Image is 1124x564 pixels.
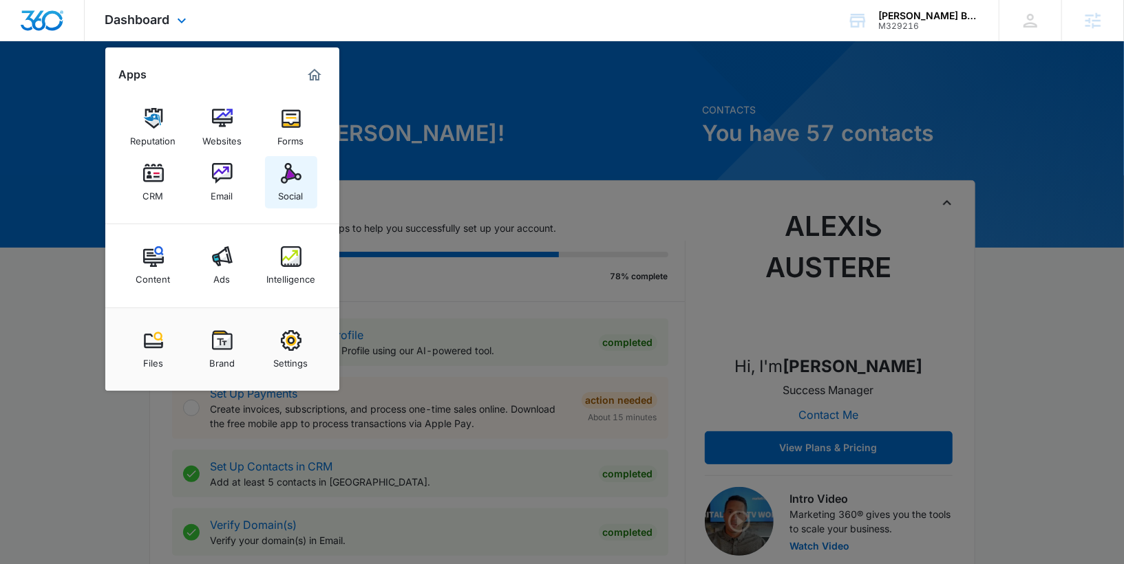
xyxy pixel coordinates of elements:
a: Websites [196,101,248,153]
div: Reputation [131,129,176,147]
a: Intelligence [265,239,317,292]
a: Settings [265,323,317,376]
div: Websites [202,129,242,147]
span: Dashboard [105,12,170,27]
div: CRM [143,184,164,202]
a: Files [127,323,180,376]
div: Intelligence [266,267,315,285]
div: Settings [274,351,308,369]
div: account name [878,10,979,21]
a: Ads [196,239,248,292]
div: Ads [214,267,231,285]
a: Marketing 360® Dashboard [304,64,326,86]
h2: Apps [119,68,147,81]
a: Forms [265,101,317,153]
div: Files [143,351,163,369]
div: Content [136,267,171,285]
a: Reputation [127,101,180,153]
div: account id [878,21,979,31]
div: Brand [209,351,235,369]
a: Content [127,239,180,292]
a: Email [196,156,248,208]
div: Social [279,184,304,202]
a: Brand [196,323,248,376]
div: Email [211,184,233,202]
a: CRM [127,156,180,208]
div: Forms [278,129,304,147]
a: Social [265,156,317,208]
